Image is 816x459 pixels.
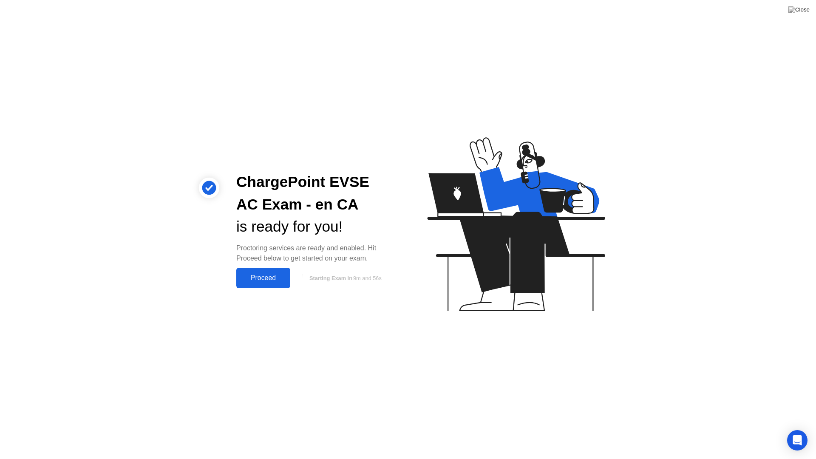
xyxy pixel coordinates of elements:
[236,243,394,263] div: Proctoring services are ready and enabled. Hit Proceed below to get started on your exam.
[236,215,394,238] div: is ready for you!
[353,275,382,281] span: 9m and 56s
[236,268,290,288] button: Proceed
[788,6,810,13] img: Close
[295,270,394,286] button: Starting Exam in9m and 56s
[239,274,288,282] div: Proceed
[236,171,394,216] div: ChargePoint EVSE AC Exam - en CA
[787,430,807,450] div: Open Intercom Messenger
